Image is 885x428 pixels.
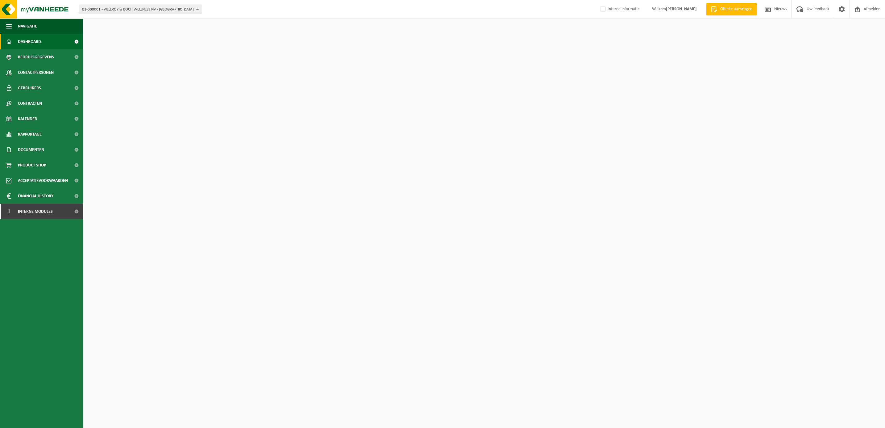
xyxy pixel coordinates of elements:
[599,5,640,14] label: Interne informatie
[18,80,41,96] span: Gebruikers
[18,188,53,204] span: Financial History
[18,49,54,65] span: Bedrijfsgegevens
[18,65,54,80] span: Contactpersonen
[18,19,37,34] span: Navigatie
[6,204,12,219] span: I
[18,173,68,188] span: Acceptatievoorwaarden
[18,157,46,173] span: Product Shop
[82,5,194,14] span: 01-000001 - VILLEROY & BOCH WELLNESS NV - [GEOGRAPHIC_DATA]
[18,34,41,49] span: Dashboard
[18,142,44,157] span: Documenten
[666,7,697,11] strong: [PERSON_NAME]
[79,5,202,14] button: 01-000001 - VILLEROY & BOCH WELLNESS NV - [GEOGRAPHIC_DATA]
[706,3,757,15] a: Offerte aanvragen
[18,96,42,111] span: Contracten
[18,111,37,127] span: Kalender
[719,6,754,12] span: Offerte aanvragen
[18,204,53,219] span: Interne modules
[18,127,42,142] span: Rapportage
